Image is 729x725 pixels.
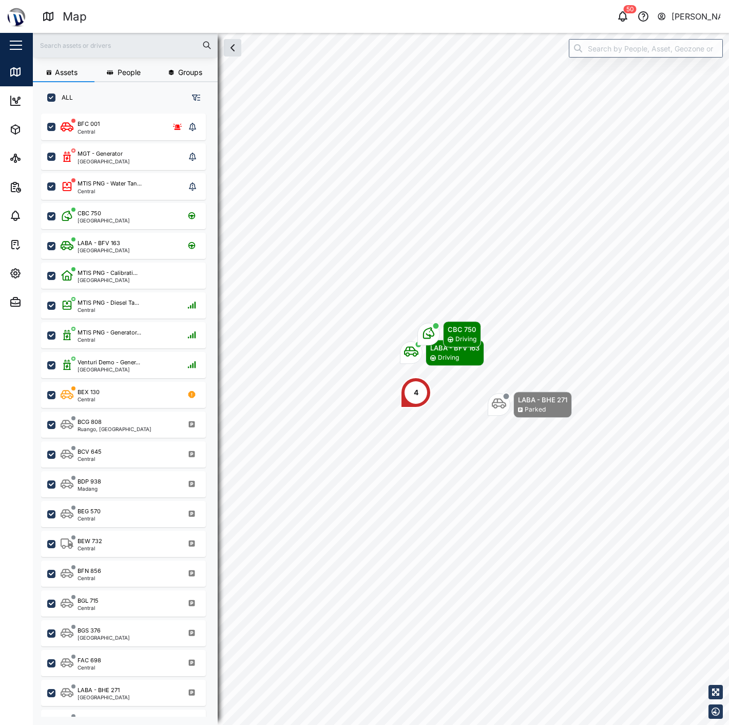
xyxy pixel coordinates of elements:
div: BCV 645 [78,448,102,456]
span: Assets [55,69,78,76]
div: MGT - Apartment [PERSON_NAME]... [78,716,177,724]
div: [GEOGRAPHIC_DATA] [78,635,130,640]
div: Central [78,665,101,670]
div: Sites [27,153,51,164]
div: Map [63,8,87,26]
input: Search by People, Asset, Geozone or Place [569,39,723,58]
div: grid [41,110,217,717]
div: 4 [414,387,418,398]
div: Central [78,575,101,581]
div: Central [78,129,100,134]
div: Alarms [27,210,59,221]
div: [GEOGRAPHIC_DATA] [78,248,130,253]
div: BEX 130 [78,388,100,397]
button: [PERSON_NAME] [657,9,721,24]
div: Central [78,605,99,610]
div: LABA - BHE 271 [518,395,567,405]
div: Central [78,456,102,461]
div: [GEOGRAPHIC_DATA] [78,367,140,372]
div: Reports [27,181,62,193]
div: FAC 698 [78,656,101,665]
div: BFN 856 [78,567,101,575]
span: Groups [178,69,202,76]
div: Driving [438,353,459,363]
div: MTIS PNG - Generator... [78,328,141,337]
div: Tasks [27,239,55,250]
div: BFC 001 [78,120,100,128]
div: BEG 570 [78,507,101,516]
div: MTIS PNG - Calibrati... [78,269,138,277]
div: BGL 715 [78,597,99,605]
div: LABA - BHE 271 [78,686,120,695]
img: Main Logo [5,5,28,28]
div: CBC 750 [78,209,101,218]
div: 50 [624,5,637,13]
div: [GEOGRAPHIC_DATA] [78,218,130,223]
div: Central [78,189,142,194]
div: Central [78,546,102,551]
div: LABA - BFV 163 [430,343,479,353]
div: [GEOGRAPHIC_DATA] [78,159,130,164]
input: Search assets or drivers [39,38,212,53]
div: Map marker [417,321,481,347]
div: BDP 938 [78,477,101,486]
div: Admin [27,296,57,308]
div: Parked [525,405,546,415]
div: CBC 750 [448,324,476,334]
div: BEW 732 [78,537,102,546]
canvas: Map [33,33,729,725]
div: MGT - Generator [78,150,123,158]
div: [GEOGRAPHIC_DATA] [78,277,138,283]
div: Madang [78,486,101,491]
div: Central [78,337,141,342]
div: MTIS PNG - Water Tan... [78,179,142,188]
div: [GEOGRAPHIC_DATA] [78,695,130,700]
div: Dashboard [27,95,73,106]
div: Settings [27,268,63,279]
div: Map [27,66,50,78]
div: Map marker [400,377,431,408]
div: Central [78,397,100,402]
div: Assets [27,124,59,135]
div: Map marker [488,392,572,418]
div: Venturi Demo - Gener... [78,358,140,367]
div: BCG 808 [78,418,102,426]
div: Central [78,516,101,521]
div: MTIS PNG - Diesel Ta... [78,299,139,307]
div: Driving [455,334,476,344]
label: ALL [55,94,73,102]
div: [PERSON_NAME] [672,10,721,23]
div: BGS 376 [78,626,101,635]
div: Ruango, [GEOGRAPHIC_DATA] [78,426,151,432]
div: Map marker [400,340,484,366]
div: LABA - BFV 163 [78,239,120,248]
span: People [118,69,141,76]
div: Central [78,307,139,312]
